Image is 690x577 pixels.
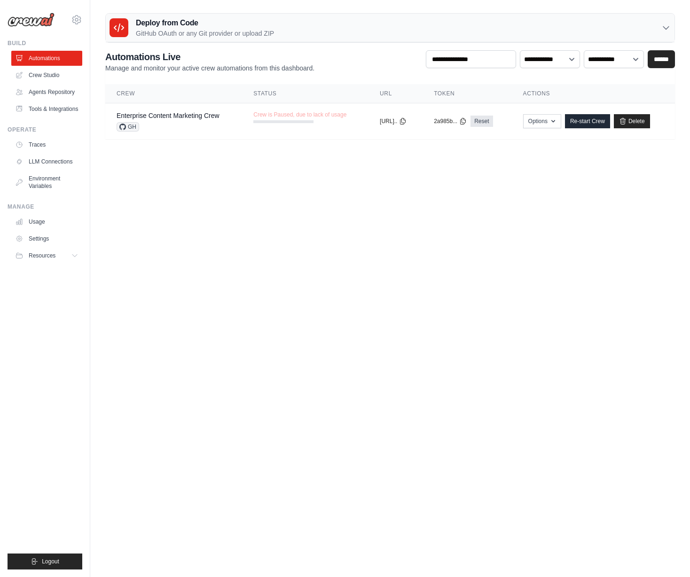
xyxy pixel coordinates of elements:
[11,171,82,194] a: Environment Variables
[105,84,242,103] th: Crew
[136,29,274,38] p: GitHub OAuth or any Git provider or upload ZIP
[105,50,314,63] h2: Automations Live
[117,122,139,132] span: GH
[523,114,561,128] button: Options
[565,114,610,128] a: Re-start Crew
[8,13,55,27] img: Logo
[8,203,82,211] div: Manage
[8,554,82,569] button: Logout
[29,252,55,259] span: Resources
[470,116,493,127] a: Reset
[42,558,59,565] span: Logout
[105,63,314,73] p: Manage and monitor your active crew automations from this dashboard.
[11,101,82,117] a: Tools & Integrations
[242,84,369,103] th: Status
[136,17,274,29] h3: Deploy from Code
[11,68,82,83] a: Crew Studio
[11,154,82,169] a: LLM Connections
[8,39,82,47] div: Build
[11,231,82,246] a: Settings
[369,84,423,103] th: URL
[512,84,675,103] th: Actions
[614,114,650,128] a: Delete
[117,112,220,119] a: Enterprise Content Marketing Crew
[253,111,346,118] span: Crew is Paused, due to lack of usage
[11,248,82,263] button: Resources
[11,214,82,229] a: Usage
[11,51,82,66] a: Automations
[8,126,82,133] div: Operate
[11,137,82,152] a: Traces
[11,85,82,100] a: Agents Repository
[434,117,467,125] button: 2a985b...
[423,84,511,103] th: Token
